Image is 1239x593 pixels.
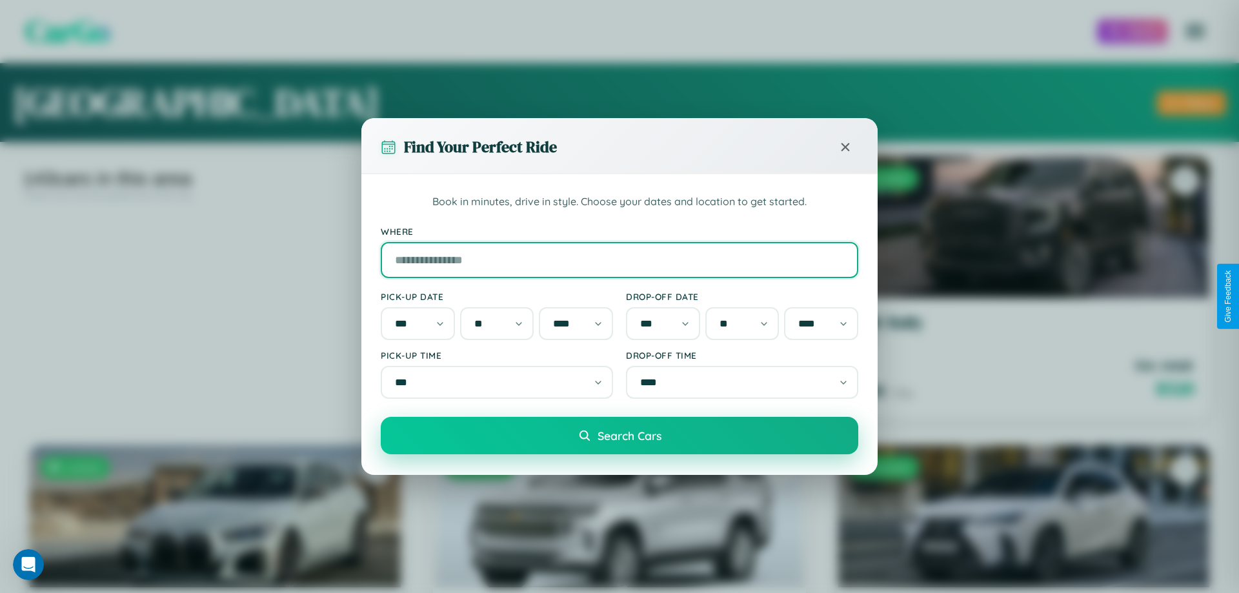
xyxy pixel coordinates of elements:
p: Book in minutes, drive in style. Choose your dates and location to get started. [381,194,858,210]
span: Search Cars [598,428,661,443]
label: Pick-up Date [381,291,613,302]
label: Pick-up Time [381,350,613,361]
h3: Find Your Perfect Ride [404,136,557,157]
button: Search Cars [381,417,858,454]
label: Drop-off Time [626,350,858,361]
label: Drop-off Date [626,291,858,302]
label: Where [381,226,858,237]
